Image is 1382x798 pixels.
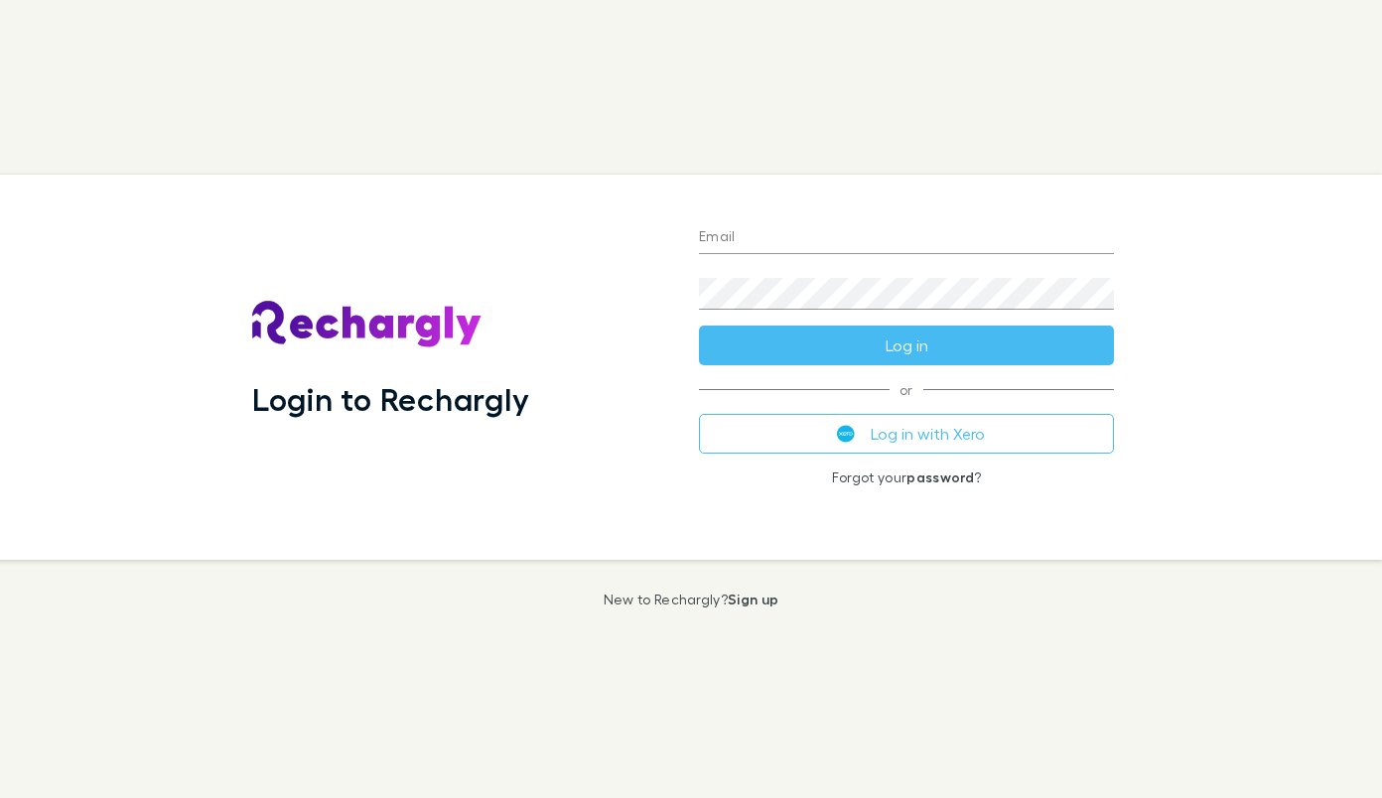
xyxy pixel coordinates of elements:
img: Rechargly's Logo [252,301,483,348]
h1: Login to Rechargly [252,380,529,418]
a: password [906,468,974,485]
span: or [699,389,1114,390]
button: Log in [699,326,1114,365]
img: Xero's logo [837,425,855,443]
p: Forgot your ? [699,469,1114,485]
p: New to Rechargly? [604,592,779,607]
a: Sign up [728,591,778,607]
button: Log in with Xero [699,414,1114,454]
